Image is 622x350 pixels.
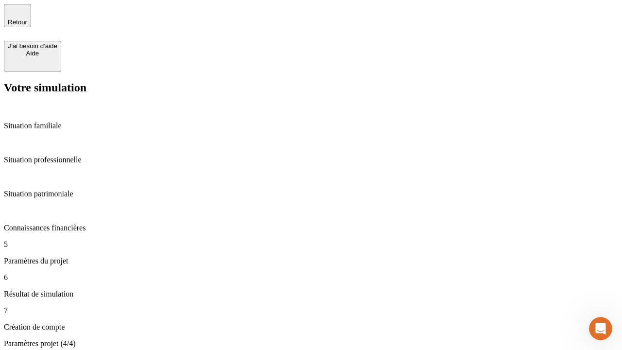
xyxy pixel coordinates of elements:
div: Aide [8,50,57,57]
p: 7 [4,306,618,315]
p: Situation professionnelle [4,156,618,164]
div: J’ai besoin d'aide [8,42,57,50]
span: Retour [8,18,27,26]
h2: Votre simulation [4,81,618,94]
p: Situation patrimoniale [4,190,618,198]
p: 6 [4,273,618,282]
p: Création de compte [4,323,618,332]
iframe: Intercom live chat [589,317,612,340]
button: J’ai besoin d'aideAide [4,41,61,71]
p: Paramètres projet (4/4) [4,339,618,348]
p: 5 [4,240,618,249]
p: Situation familiale [4,122,618,130]
p: Connaissances financières [4,224,618,232]
p: Résultat de simulation [4,290,618,298]
button: Retour [4,4,31,27]
p: Paramètres du projet [4,257,618,265]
